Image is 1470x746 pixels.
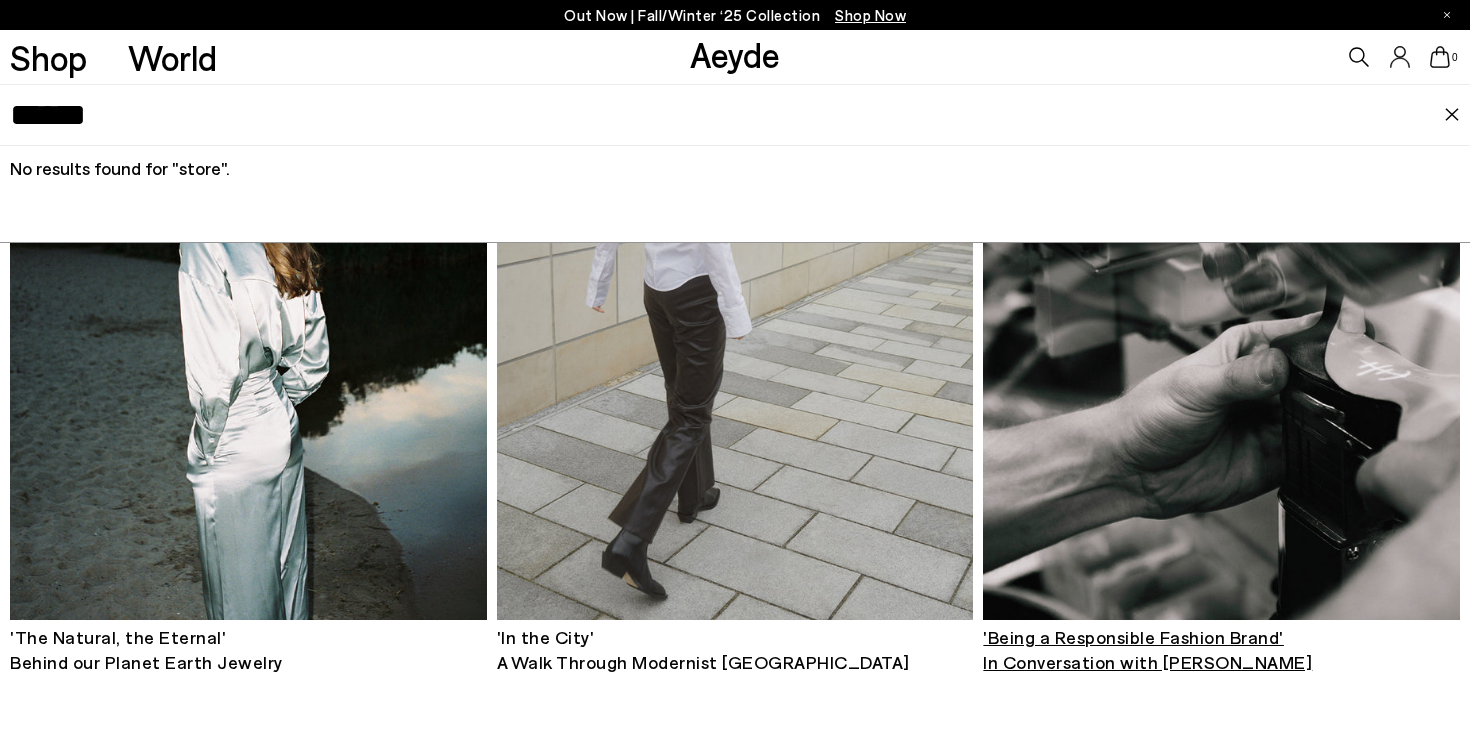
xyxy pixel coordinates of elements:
p: Out Now | Fall/Winter ‘25 Collection [564,3,906,28]
span: store [179,157,221,179]
a: 0 [1430,46,1450,68]
a: World [128,40,217,75]
span: 'In the City' A Walk Through Modernist [GEOGRAPHIC_DATA] [497,626,910,673]
span: 0 [1450,52,1460,63]
span: 'The Natural, the Eternal' Behind our Planet Earth Jewelry [10,626,283,673]
img: close.svg [1444,108,1460,122]
span: 'Being a Responsible Fashion Brand' In Conversation with [PERSON_NAME] [983,626,1312,673]
span: Navigate to /collections/new-in [835,6,906,24]
a: Shop [10,40,87,75]
a: Aeyde [690,33,780,75]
